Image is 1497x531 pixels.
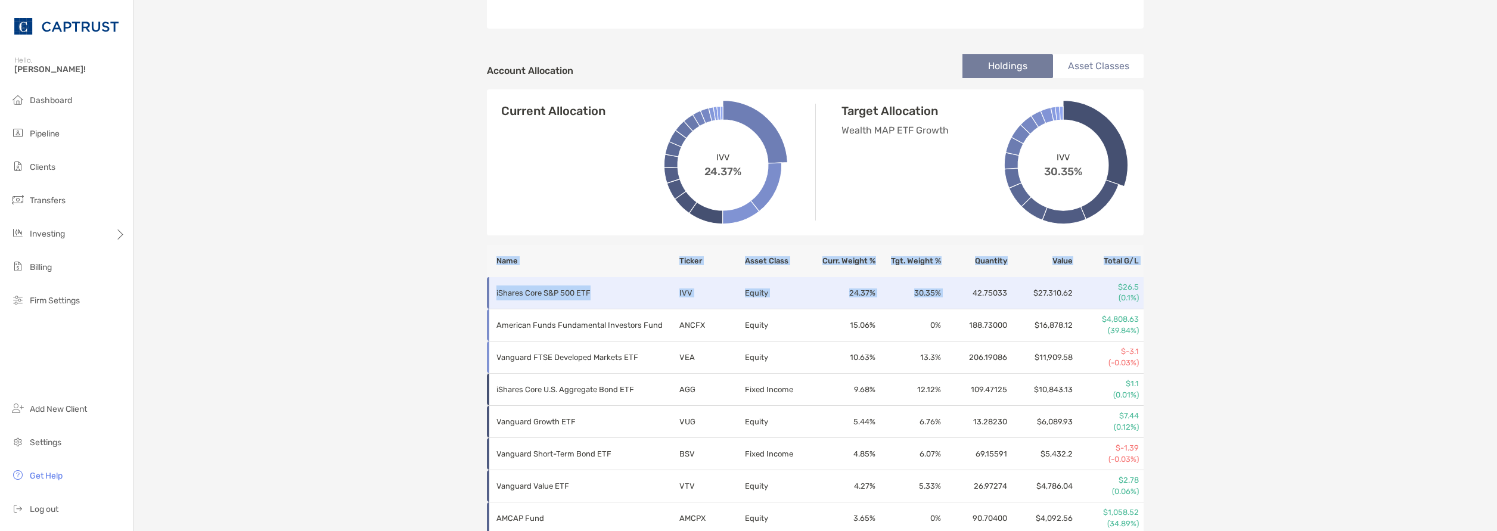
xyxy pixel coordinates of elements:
[11,401,25,415] img: add_new_client icon
[1074,486,1139,497] p: (0.06%)
[942,309,1007,341] td: 188.73000
[1008,406,1073,438] td: $6,089.93
[1044,162,1083,178] span: 30.35%
[704,162,742,178] span: 24.37%
[1074,443,1139,454] p: $-1.39
[942,245,1007,277] th: Quantity
[744,341,810,374] td: Equity
[942,406,1007,438] td: 13.28230
[1008,277,1073,309] td: $27,310.62
[876,309,942,341] td: 0 %
[30,262,52,272] span: Billing
[11,434,25,449] img: settings icon
[876,374,942,406] td: 12.12 %
[876,406,942,438] td: 6.76 %
[14,5,119,48] img: CAPTRUST Logo
[496,318,663,333] p: American Funds Fundamental Investors Fund
[11,92,25,107] img: dashboard icon
[501,104,605,118] h4: Current Allocation
[810,374,875,406] td: 9.68 %
[1008,245,1073,277] th: Value
[11,126,25,140] img: pipeline icon
[810,470,875,502] td: 4.27 %
[679,341,744,374] td: VEA
[1074,390,1139,400] p: (0.01%)
[810,309,875,341] td: 15.06 %
[30,471,63,481] span: Get Help
[810,406,875,438] td: 5.44 %
[716,152,729,162] span: IVV
[841,104,1026,118] h4: Target Allocation
[30,404,87,414] span: Add New Client
[1074,518,1139,529] p: (34.89%)
[810,438,875,470] td: 4.85 %
[876,341,942,374] td: 13.3 %
[496,285,663,300] p: iShares Core S&P 500 ETF
[1074,422,1139,433] p: (0.12%)
[11,293,25,307] img: firm-settings icon
[496,414,663,429] p: Vanguard Growth ETF
[30,229,65,239] span: Investing
[942,341,1007,374] td: 206.19086
[942,374,1007,406] td: 109.47125
[810,341,875,374] td: 10.63 %
[679,374,744,406] td: AGG
[1074,346,1139,357] p: $-3.1
[876,277,942,309] td: 30.35 %
[679,470,744,502] td: VTV
[30,129,60,139] span: Pipeline
[876,245,942,277] th: Tgt. Weight %
[1008,438,1073,470] td: $5,432.2
[744,277,810,309] td: Equity
[1074,378,1139,389] p: $1.1
[744,374,810,406] td: Fixed Income
[1074,454,1139,465] p: (-0.03%)
[11,259,25,274] img: billing icon
[11,192,25,207] img: transfers icon
[810,245,875,277] th: Curr. Weight %
[1074,475,1139,486] p: $2.78
[679,406,744,438] td: VUG
[744,309,810,341] td: Equity
[942,470,1007,502] td: 26.97274
[876,470,942,502] td: 5.33 %
[1074,325,1139,336] p: (39.84%)
[679,277,744,309] td: IVV
[1073,245,1144,277] th: Total G/L
[496,446,663,461] p: Vanguard Short-Term Bond ETF
[679,245,744,277] th: Ticker
[496,511,663,526] p: AMCAP Fund
[487,65,573,76] h4: Account Allocation
[1057,152,1070,162] span: IVV
[14,64,126,74] span: [PERSON_NAME]!
[11,468,25,482] img: get-help icon
[487,245,679,277] th: Name
[1008,470,1073,502] td: $4,786.04
[1074,282,1139,293] p: $26.5
[30,95,72,105] span: Dashboard
[496,479,663,493] p: Vanguard Value ETF
[1053,54,1144,78] li: Asset Classes
[679,309,744,341] td: ANCFX
[962,54,1053,78] li: Holdings
[876,438,942,470] td: 6.07 %
[810,277,875,309] td: 24.37 %
[30,504,58,514] span: Log out
[744,470,810,502] td: Equity
[1074,293,1139,303] p: (0.1%)
[496,350,663,365] p: Vanguard FTSE Developed Markets ETF
[1074,411,1139,421] p: $7.44
[744,245,810,277] th: Asset Class
[679,438,744,470] td: BSV
[841,123,1026,138] p: Wealth MAP ETF Growth
[744,438,810,470] td: Fixed Income
[942,277,1007,309] td: 42.75033
[1074,314,1139,325] p: $4,808.63
[30,296,80,306] span: Firm Settings
[1074,507,1139,518] p: $1,058.52
[30,437,61,448] span: Settings
[1008,374,1073,406] td: $10,843.13
[942,438,1007,470] td: 69.15591
[30,162,55,172] span: Clients
[1008,341,1073,374] td: $11,909.58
